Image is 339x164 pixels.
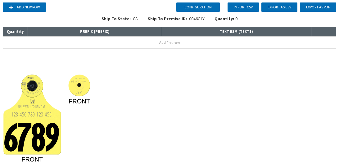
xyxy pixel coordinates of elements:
tspan: UNLAWFU [75,78,84,80]
button: Add first row [3,37,336,48]
tspan: FRONT [21,156,43,163]
button: Import CSV [228,2,259,12]
div: 0 [215,16,237,22]
span: Quantity: [215,16,234,21]
div: 0046C1Y [143,16,210,25]
th: Quantity [3,27,28,37]
tspan: E [85,81,86,83]
tspan: 123 456 789 123 45 [11,111,50,118]
span: Ship To State: [102,16,131,21]
th: TEXT ESM ( TEXT1 ) [162,27,311,37]
button: Configuration [176,2,220,12]
div: CA [97,16,143,25]
button: Export as PDF [300,2,336,12]
tspan: 6 [49,111,52,118]
tspan: FRONT [69,98,90,105]
span: Ship To Premise ID: [148,16,187,21]
button: Export as CSV [261,2,297,12]
tspan: 678 [4,122,46,157]
tspan: 9 [45,123,59,157]
button: Add new row [3,2,46,12]
tspan: E [44,104,45,109]
tspan: 6 [38,86,42,87]
tspan: UNLAWFUL TO REMOV [18,104,44,109]
th: PREFIX ( PREFIX ) [28,27,162,37]
tspan: L [84,78,85,80]
tspan: T [80,90,83,95]
tspan: TEX [76,90,81,95]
